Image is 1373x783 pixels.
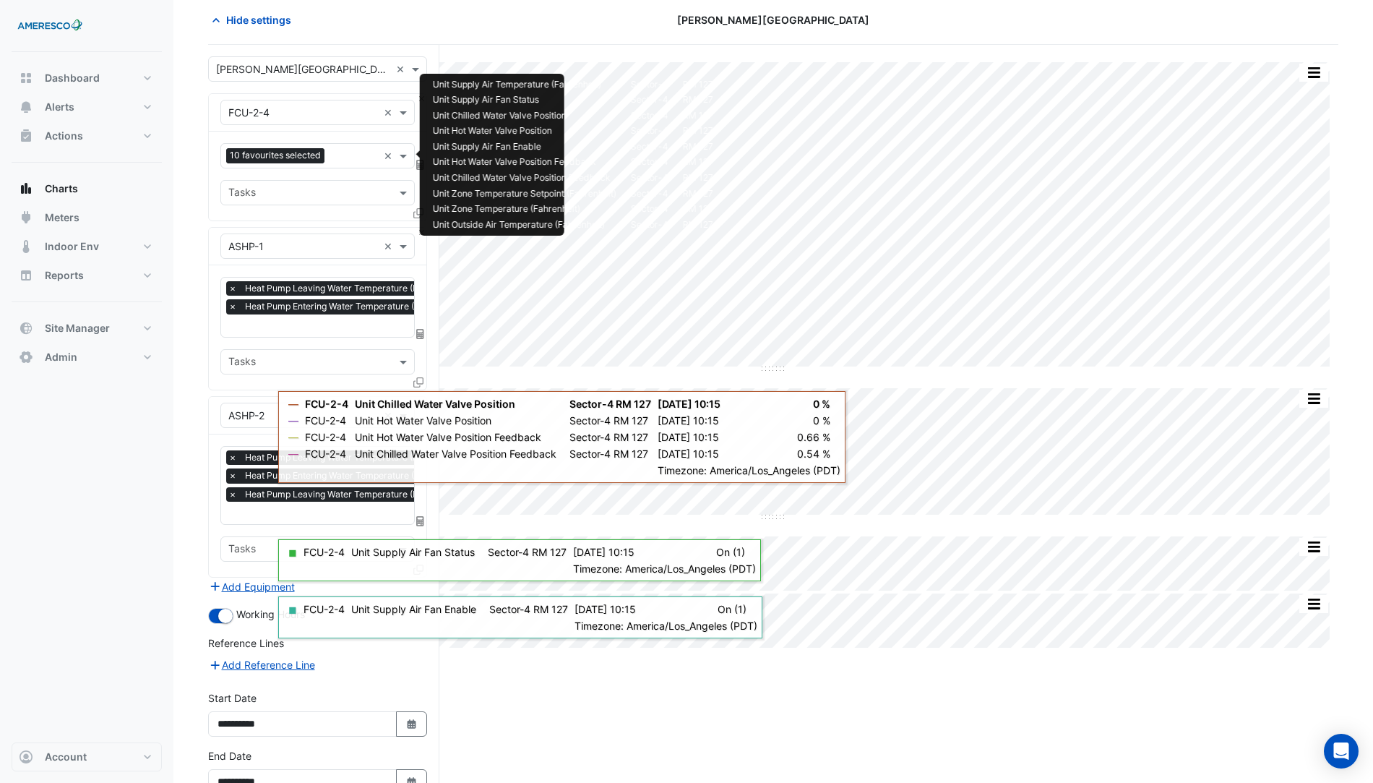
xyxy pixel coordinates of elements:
app-icon: Meters [19,210,33,225]
fa-icon: Select Date [405,718,418,730]
span: 10 favourites selected [226,148,324,163]
button: Hide settings [208,7,301,33]
app-icon: Site Manager [19,321,33,335]
span: Clear [384,105,396,120]
span: Site Manager [45,321,110,335]
span: Hide settings [226,12,291,27]
td: Unit Chilled Water Valve Position Feedback [426,170,624,186]
label: Start Date [208,690,257,706]
button: Charts [12,174,162,203]
button: Reports [12,261,162,290]
td: RM 127 [676,139,720,155]
td: RM 127 [676,155,720,171]
td: Unit Zone Temperature Setpoint (Fahrenheit) [426,186,624,202]
td: Unit Supply Air Fan Enable [426,139,624,155]
app-icon: Dashboard [19,71,33,85]
button: Dashboard [12,64,162,93]
button: Site Manager [12,314,162,343]
span: Actions [45,129,83,143]
button: Add Equipment [208,578,296,595]
span: Heat Pump Entering Water Temperature (Fahrenheit) - Central Plant, ASHPs [241,468,559,483]
span: × [226,299,239,314]
app-icon: Reports [19,268,33,283]
img: Company Logo [17,12,82,40]
td: RM 127 [676,217,720,233]
td: Sector-4 [624,186,676,202]
td: RM 127 [676,186,720,202]
span: Heat Pump Leaving Water Temperature (Fahrenheit) - Central Plant, ASHPs [241,281,558,296]
button: Close [417,94,426,103]
button: Account [12,743,162,771]
span: Clone Favourites and Tasks from this Equipment to other Equipment [413,207,423,219]
button: More Options [1299,390,1328,408]
span: Choose Function [414,158,427,171]
span: Admin [45,350,77,364]
app-icon: Indoor Env [19,239,33,254]
span: Choose Function [414,328,427,340]
span: × [226,468,239,483]
app-icon: Actions [19,129,33,143]
app-icon: Admin [19,350,33,364]
span: × [226,281,239,296]
button: More Options [1299,64,1328,82]
span: [PERSON_NAME][GEOGRAPHIC_DATA] [677,12,869,27]
button: Meters [12,203,162,232]
td: RM 127 [676,170,720,186]
span: Meters [45,210,79,225]
td: Sector-4 [624,202,676,218]
td: RM 127 [676,202,720,218]
span: Charts [45,181,78,196]
button: Add Reference Line [208,656,316,673]
span: Clone Favourites and Tasks from this Equipment to other Equipment [413,563,423,576]
button: More Options [1299,538,1328,556]
span: Reports [45,268,84,283]
div: Tasks [226,184,256,203]
span: Alerts [45,100,74,114]
td: RM 127 [676,93,720,108]
span: Heat Pump Entering Water Temperature (Fahrenheit) - Central Plant, ASHPs [241,299,559,314]
button: Actions [12,121,162,150]
span: Working Hours [236,608,305,620]
span: Clear [384,408,396,423]
button: Close [417,397,426,406]
div: Tasks [226,354,256,372]
button: More Options [1299,595,1328,613]
td: RM 127 [676,108,720,124]
td: Unit Supply Air Temperature (Fahrenheit) [426,77,624,93]
td: Sector-4 [624,217,676,233]
label: End Date [208,748,251,763]
td: Sector-4 [624,155,676,171]
span: Clone Favourites and Tasks from this Equipment to other Equipment [413,376,423,388]
span: Choose Function [414,515,427,527]
app-icon: Charts [19,181,33,196]
td: Unit Chilled Water Valve Position [426,108,624,124]
td: Sector-4 [624,77,676,93]
td: Sector-4 [624,124,676,140]
td: Unit Hot Water Valve Position Feedback [426,155,624,171]
td: RM 127 [676,124,720,140]
button: Indoor Env [12,232,162,261]
span: Clear [384,239,396,254]
td: Unit Outside Air Temperature (Fahrenheit) [426,217,624,233]
td: Sector-4 [624,93,676,108]
div: Open Intercom Messenger [1324,734,1359,769]
button: Close [417,228,426,237]
button: Alerts [12,93,162,121]
span: Heat Pump Leaving Water Temperature (Fahrenheit) - Central Plant, Plantroom [241,487,572,502]
span: Clear [384,148,396,163]
span: Account [45,750,87,764]
span: Indoor Env [45,239,99,254]
span: × [226,450,239,465]
span: Clear [396,61,408,77]
td: Unit Supply Air Fan Status [426,93,624,108]
button: Admin [12,343,162,372]
span: × [226,487,239,502]
td: Sector-4 [624,139,676,155]
td: Sector-4 [624,170,676,186]
span: Dashboard [45,71,100,85]
td: RM 127 [676,77,720,93]
div: Tasks [226,541,256,560]
td: Unit Zone Temperature (Fahrenheit) [426,202,624,218]
td: Unit Hot Water Valve Position [426,124,624,140]
span: Heat Pump Leaving Water Temperature (Fahrenheit) - Central Plant, ASHPs [241,450,558,465]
